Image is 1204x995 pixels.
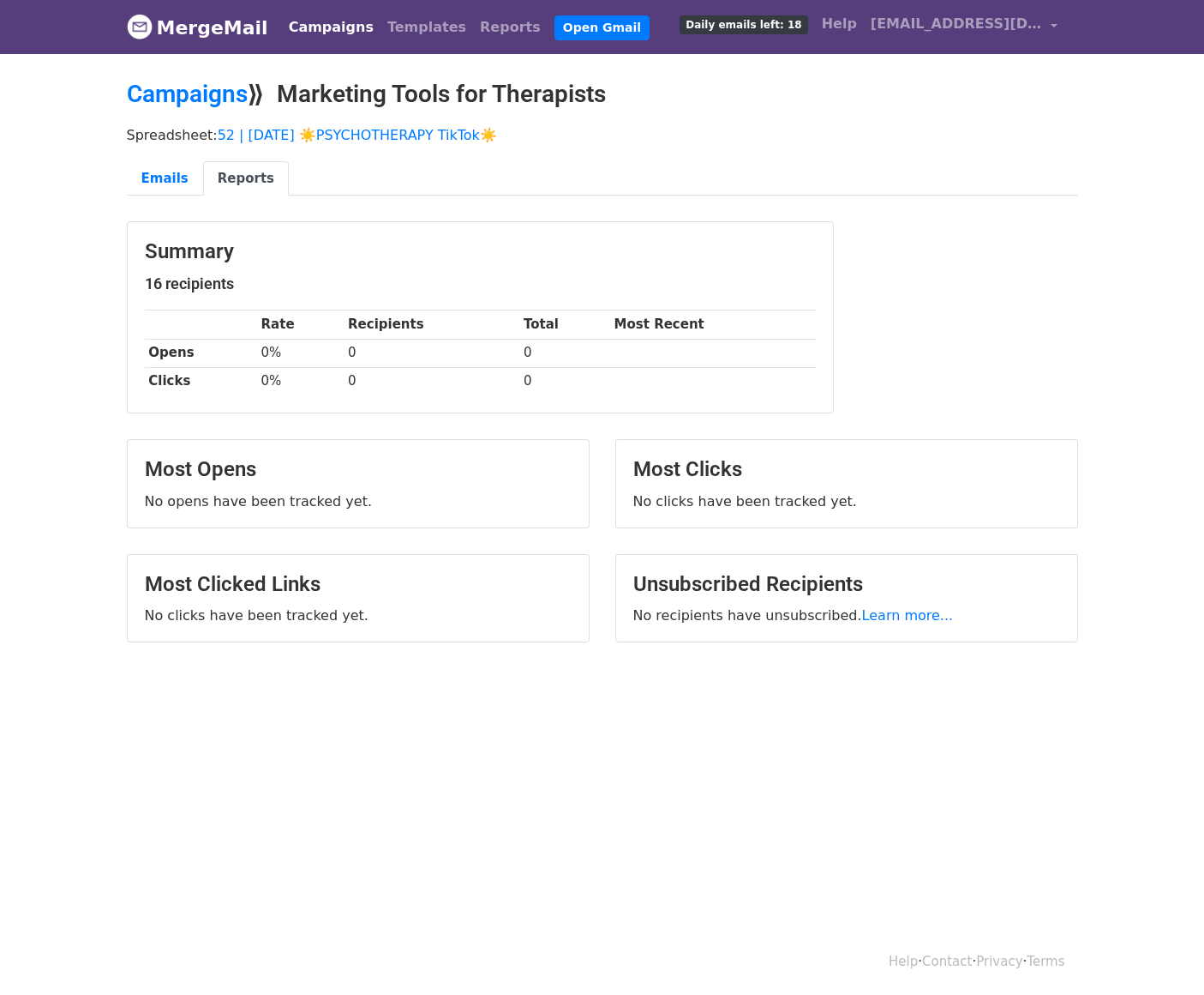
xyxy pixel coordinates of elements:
[218,127,497,143] a: 52 | [DATE] ☀️PSYCHOTHERAPY TikTok☀️
[257,339,344,367] td: 0%
[145,492,572,510] p: No opens have been tracked yet.
[610,311,816,339] th: Most Recent
[145,367,257,395] th: Clicks
[344,367,519,395] td: 0
[282,10,380,45] a: Campaigns
[473,10,548,45] a: Reports
[871,14,1042,34] span: [EMAIL_ADDRESS][DOMAIN_NAME]
[519,367,610,395] td: 0
[673,7,814,41] a: Daily emails left: 18
[1027,954,1064,969] a: Terms
[554,15,650,40] a: Open Gmail
[519,311,610,339] th: Total
[344,311,519,339] th: Recipients
[145,339,257,367] th: Opens
[1118,913,1204,995] iframe: Chat Widget
[815,7,864,41] a: Help
[127,161,203,196] a: Emails
[127,9,268,45] a: MergeMail
[633,572,1060,597] h3: Unsubscribed Recipients
[145,606,572,624] p: No clicks have been tracked yet.
[864,7,1064,47] a: [EMAIL_ADDRESS][DOMAIN_NAME]
[127,14,153,39] img: MergeMail logo
[680,15,807,34] span: Daily emails left: 18
[922,954,972,969] a: Contact
[380,10,473,45] a: Templates
[127,126,1078,144] p: Spreadsheet:
[145,274,816,293] h5: 16 recipients
[127,80,248,108] a: Campaigns
[633,492,1060,510] p: No clicks have been tracked yet.
[519,339,610,367] td: 0
[145,239,816,264] h3: Summary
[633,606,1060,624] p: No recipients have unsubscribed.
[145,572,572,597] h3: Most Clicked Links
[344,339,519,367] td: 0
[127,80,1078,109] h2: ⟫ Marketing Tools for Therapists
[976,954,1022,969] a: Privacy
[257,367,344,395] td: 0%
[889,954,918,969] a: Help
[145,457,572,482] h3: Most Opens
[633,457,1060,482] h3: Most Clicks
[203,161,289,196] a: Reports
[257,311,344,339] th: Rate
[862,607,954,624] a: Learn more...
